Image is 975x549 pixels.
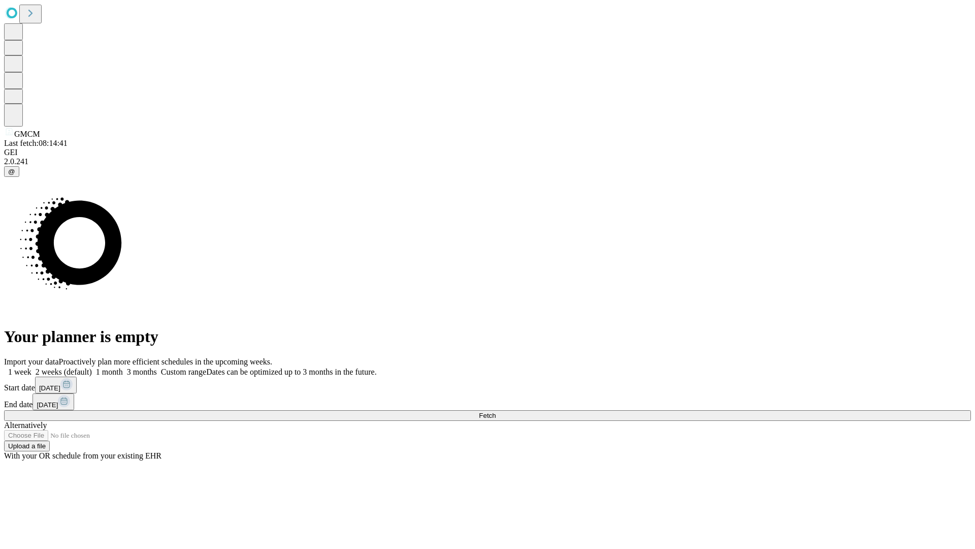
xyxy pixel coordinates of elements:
[59,357,272,366] span: Proactively plan more efficient schedules in the upcoming weeks.
[8,168,15,175] span: @
[4,157,971,166] div: 2.0.241
[4,377,971,393] div: Start date
[35,377,77,393] button: [DATE]
[4,393,971,410] div: End date
[39,384,60,392] span: [DATE]
[32,393,74,410] button: [DATE]
[8,368,31,376] span: 1 week
[479,412,496,419] span: Fetch
[4,441,50,451] button: Upload a file
[4,166,19,177] button: @
[36,368,92,376] span: 2 weeks (default)
[161,368,206,376] span: Custom range
[4,357,59,366] span: Import your data
[4,139,68,147] span: Last fetch: 08:14:41
[206,368,376,376] span: Dates can be optimized up to 3 months in the future.
[96,368,123,376] span: 1 month
[4,327,971,346] h1: Your planner is empty
[127,368,157,376] span: 3 months
[4,410,971,421] button: Fetch
[4,451,161,460] span: With your OR schedule from your existing EHR
[4,148,971,157] div: GEI
[14,130,40,138] span: GMCM
[37,401,58,409] span: [DATE]
[4,421,47,430] span: Alternatively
